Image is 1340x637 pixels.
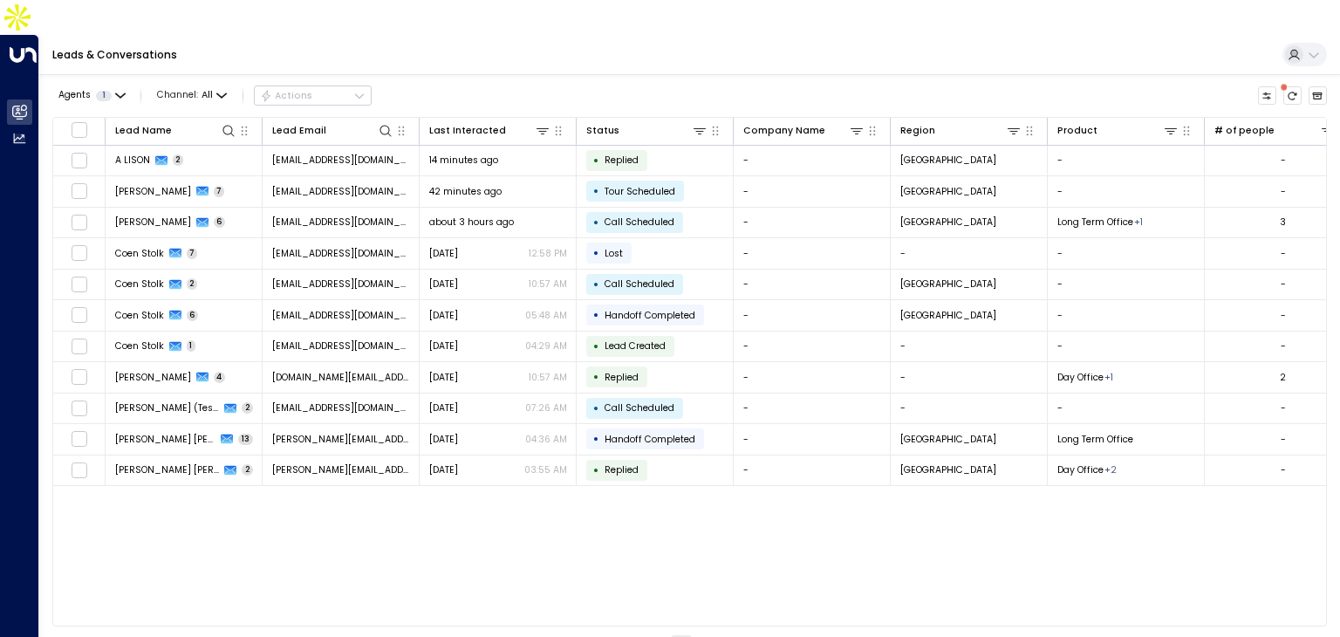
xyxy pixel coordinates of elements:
td: - [734,300,891,331]
span: 2 [242,464,253,476]
span: Johannesburg [900,154,996,167]
div: • [593,149,599,172]
td: - [1048,176,1205,207]
span: dteixeira@gmail.com [272,185,410,198]
span: coenstolk75@gmail.com [272,339,410,353]
div: Lead Email [272,123,326,139]
div: - [1281,154,1286,167]
div: Status [586,122,708,139]
div: • [593,273,599,296]
div: Button group with a nested menu [254,86,372,106]
div: Lead Name [115,122,237,139]
span: ruiz.soledad@gmail.com [272,433,410,446]
p: 10:57 AM [529,277,567,291]
span: All [202,90,213,100]
div: - [1281,309,1286,322]
p: 10:57 AM [529,371,567,384]
div: • [593,180,599,202]
span: Toggle select row [71,214,87,230]
span: 6 [214,216,226,228]
span: 100alison001@gmail.com [272,154,410,167]
span: Yesterday [429,433,458,446]
p: 07:26 AM [525,401,567,414]
span: Long Term Office [1057,433,1133,446]
span: 2 [173,154,184,166]
div: - [1281,339,1286,353]
span: Replied [605,154,639,167]
span: Replied [605,463,639,476]
div: • [593,428,599,450]
span: Yesterday [429,463,458,476]
span: Daniel Vaca [115,216,191,229]
div: - [1281,401,1286,414]
span: Call Scheduled [605,216,674,229]
div: • [593,459,599,482]
span: Coen Stolk [115,247,164,260]
span: Tour Scheduled [605,185,675,198]
span: 2 [242,402,253,414]
p: 12:58 PM [529,247,567,260]
td: - [1048,332,1205,362]
td: - [734,208,891,238]
div: Company Name [743,123,825,139]
td: - [891,332,1048,362]
td: - [734,270,891,300]
span: Lead Created [605,339,666,353]
span: 4 [214,372,226,383]
div: Last Interacted [429,122,551,139]
span: Long Term Office [1057,216,1133,229]
div: Company Name [743,122,865,139]
span: Toggle select row [71,183,87,200]
span: Toggle select row [71,276,87,292]
div: Region [900,123,935,139]
span: Yesterday [429,401,458,414]
span: Leiden [900,277,996,291]
span: Daniel Teixeira [115,185,191,198]
span: coenstolk75@gmail.com [272,277,410,291]
span: Toggle select row [71,400,87,416]
div: • [593,242,599,264]
div: 2 [1280,371,1286,384]
button: Channel:All [152,86,232,105]
span: Call Scheduled [605,401,674,414]
td: - [734,238,891,269]
span: 1 [96,91,112,101]
td: - [734,146,891,176]
span: Madrid [900,216,996,229]
span: Call Scheduled [605,277,674,291]
td: - [734,176,891,207]
div: # of people [1214,122,1337,139]
button: Customize [1258,86,1277,106]
div: Lead Email [272,122,394,139]
span: Toggle select all [71,121,87,138]
span: coenstolk75@gmail.com [272,309,410,322]
span: Barcelona [900,433,996,446]
td: - [734,424,891,455]
div: - [1281,277,1286,291]
span: Yesterday [429,247,458,260]
span: about 3 hours ago [429,216,514,229]
td: - [891,362,1048,393]
div: Status [586,123,619,139]
span: 7 [214,186,225,197]
span: Lost [605,247,623,260]
a: Leads & Conversations [52,47,177,62]
div: Product [1057,123,1097,139]
span: stolk.coenjc@gmail.com [272,247,410,260]
button: Actions [254,86,372,106]
span: turok3000@gmail.com [272,216,410,229]
span: Daniel (Test2) [115,401,220,414]
span: Yesterday [429,309,458,322]
span: 42 minutes ago [429,185,502,198]
span: Yesterday [429,277,458,291]
span: Yesterday [429,371,458,384]
div: Lead Name [115,123,172,139]
p: 05:48 AM [525,309,567,322]
div: Workstation [1134,216,1143,229]
div: Product [1057,122,1179,139]
span: 7 [187,248,198,259]
span: Coen Stolk [115,309,164,322]
span: Handoff Completed [605,309,695,322]
span: There are new threads available. Refresh the grid to view the latest updates. [1283,86,1302,106]
span: 2 [187,278,198,290]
